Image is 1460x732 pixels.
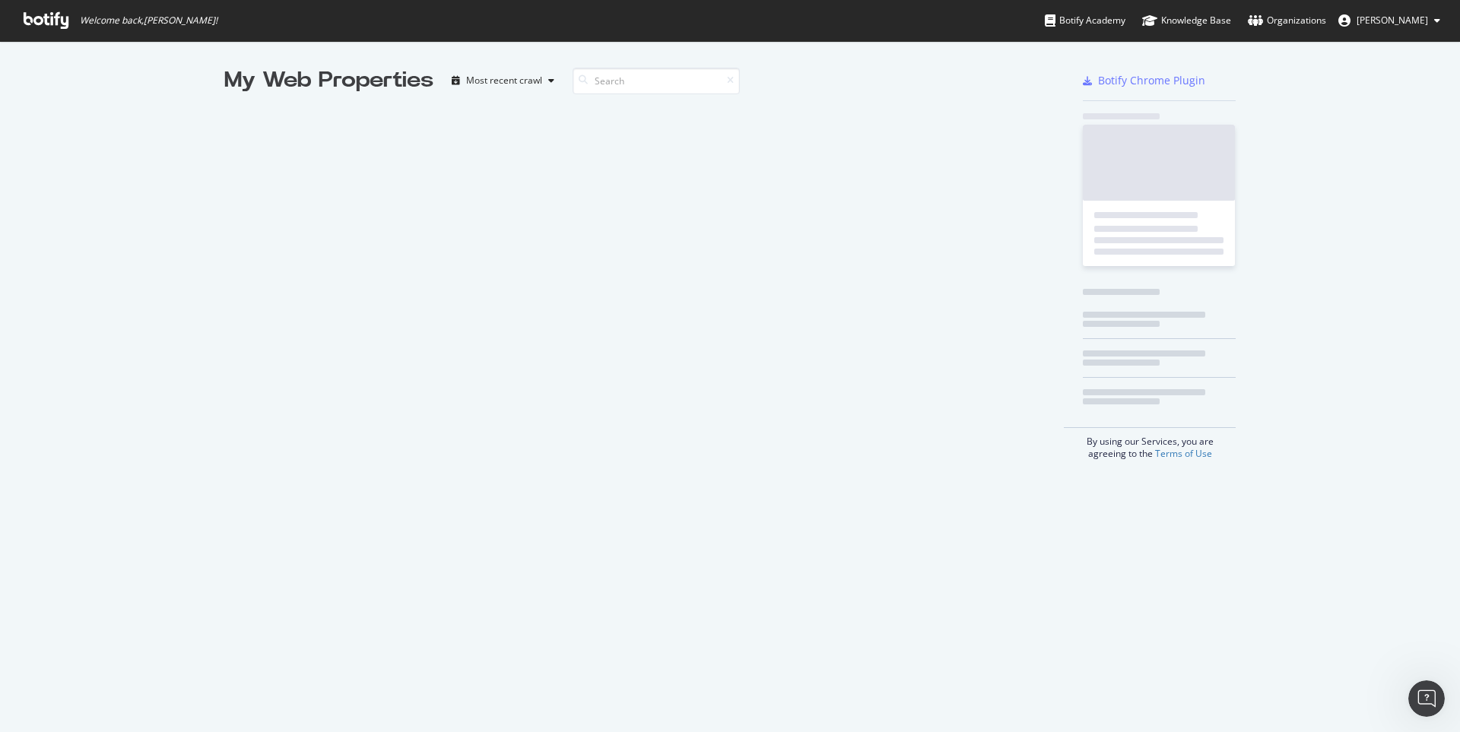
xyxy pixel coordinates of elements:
div: Organizations [1248,13,1326,28]
div: Knowledge Base [1142,13,1231,28]
div: Botify Chrome Plugin [1098,73,1205,88]
div: Botify Academy [1045,13,1125,28]
div: Most recent crawl [466,76,542,85]
iframe: Intercom live chat [1408,680,1445,717]
span: Welcome back, [PERSON_NAME] ! [80,14,217,27]
a: Botify Chrome Plugin [1083,73,1205,88]
a: Terms of Use [1155,447,1212,460]
button: [PERSON_NAME] [1326,8,1452,33]
button: Most recent crawl [446,68,560,93]
span: Andy Rich [1357,14,1428,27]
div: My Web Properties [224,65,433,96]
input: Search [573,68,740,94]
div: By using our Services, you are agreeing to the [1064,427,1236,460]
